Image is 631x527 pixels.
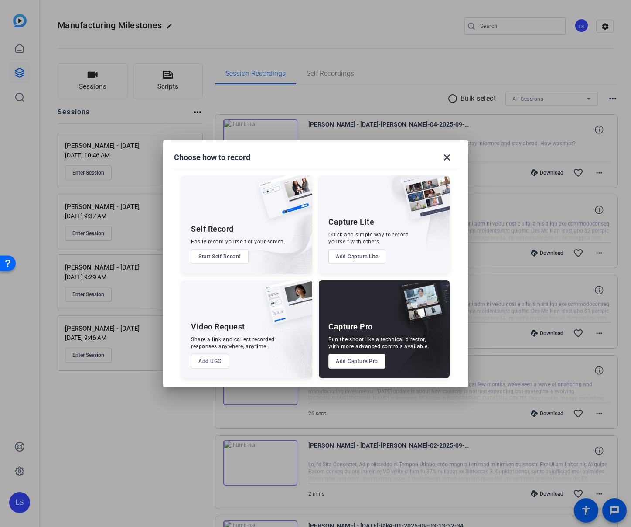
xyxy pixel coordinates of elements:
button: Add Capture Lite [328,249,385,264]
img: ugc-content.png [258,280,312,333]
div: Self Record [191,224,234,234]
button: Add Capture Pro [328,354,385,369]
img: capture-pro.png [392,280,450,333]
div: Quick and simple way to record yourself with others. [328,231,409,245]
img: embarkstudio-ugc-content.png [262,307,312,378]
div: Capture Pro [328,322,373,332]
div: Share a link and collect recorded responses anywhere, anytime. [191,336,275,350]
button: Add UGC [191,354,229,369]
img: embarkstudio-self-record.png [236,194,312,274]
img: self-record.png [252,175,312,228]
button: Start Self Record [191,249,249,264]
div: Capture Lite [328,217,374,227]
h1: Choose how to record [174,152,250,163]
img: embarkstudio-capture-pro.png [385,291,450,378]
div: Easily record yourself or your screen. [191,238,285,245]
img: embarkstudio-capture-lite.png [372,175,450,263]
div: Run the shoot like a technical director, with more advanced controls available. [328,336,429,350]
img: capture-lite.png [396,175,450,229]
mat-icon: close [442,152,452,163]
div: Video Request [191,322,245,332]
